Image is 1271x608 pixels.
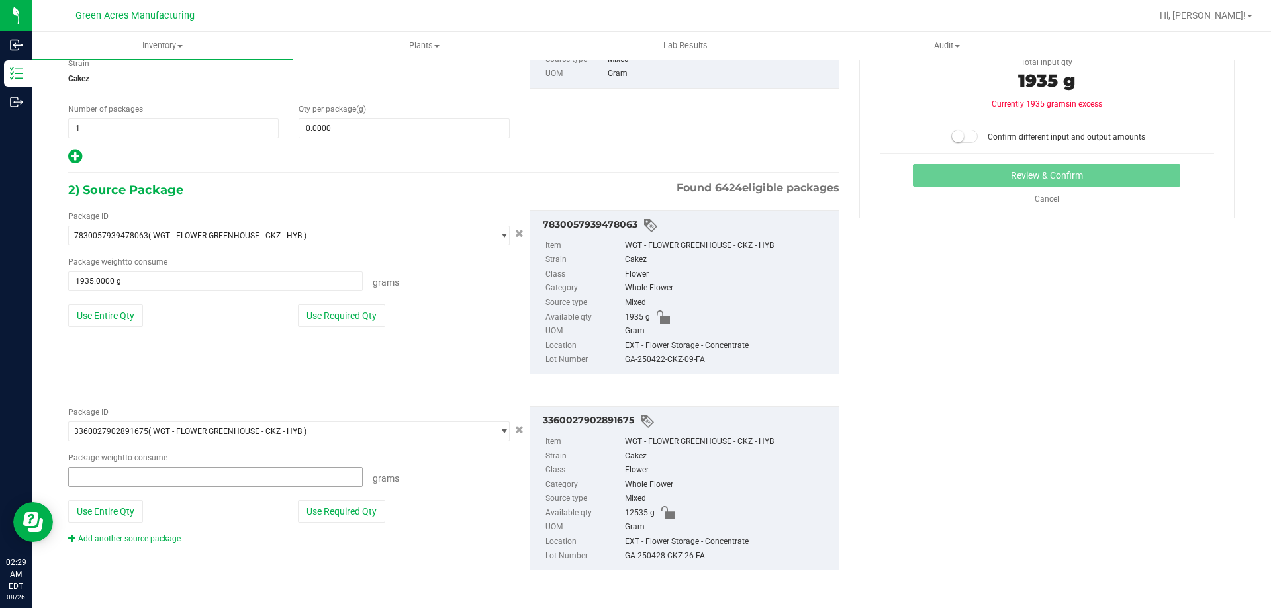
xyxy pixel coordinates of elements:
span: Package to consume [68,453,167,462]
span: 7830057939478063 [74,231,148,240]
input: 1 [69,119,278,138]
label: Class [545,267,622,282]
span: Package to consume [68,257,167,267]
label: Source type [545,492,622,506]
label: Source type [545,296,622,310]
div: WGT - FLOWER GREENHOUSE - CKZ - HYB [625,239,832,253]
div: EXT - Flower Storage - Concentrate [625,535,832,549]
label: Available qty [545,310,622,325]
button: Use Required Qty [298,304,385,327]
inline-svg: Outbound [10,95,23,109]
a: Plants [293,32,555,60]
span: Qty per package [299,105,366,114]
span: Package ID [68,212,109,221]
span: Hi, [PERSON_NAME]! [1160,10,1246,21]
span: Grams [373,277,399,288]
span: Total input qty [1021,58,1072,67]
input: 0.0000 g [69,468,362,486]
button: Use Entire Qty [68,304,143,327]
div: GA-250428-CKZ-26-FA [625,549,832,564]
span: ( WGT - FLOWER GREENHOUSE - CKZ - HYB ) [148,427,306,436]
a: Cancel [1035,195,1059,204]
span: weight [101,453,125,462]
div: 7830057939478063 [543,218,832,234]
span: Plants [294,40,554,52]
button: Review & Confirm [913,164,1180,187]
span: 1935 g [1018,70,1075,91]
button: Cancel button [511,420,528,439]
span: 1935 g [625,310,650,325]
span: select [493,422,509,441]
span: (g) [356,105,366,114]
label: Location [545,535,622,549]
span: weight [101,257,125,267]
label: UOM [545,67,605,81]
input: 1935.0000 g [69,272,362,290]
div: Whole Flower [625,478,832,492]
label: Lot Number [545,549,622,564]
span: Add new output [68,155,82,164]
iframe: Resource center [13,502,53,542]
a: Inventory [32,32,293,60]
inline-svg: Inbound [10,38,23,52]
div: Mixed [625,296,832,310]
label: Lot Number [545,353,622,367]
span: Grams [373,473,399,484]
span: 2) Source Package [68,180,183,200]
span: in excess [1070,99,1102,109]
div: Whole Flower [625,281,832,296]
span: Confirm different input and output amounts [988,132,1145,142]
div: EXT - Flower Storage - Concentrate [625,339,832,353]
div: GA-250422-CKZ-09-FA [625,353,832,367]
label: UOM [545,324,622,339]
span: Number of packages [68,105,143,114]
div: Gram [625,520,832,535]
label: UOM [545,520,622,535]
span: Cakez [68,69,510,89]
div: WGT - FLOWER GREENHOUSE - CKZ - HYB [625,435,832,449]
span: Inventory [32,40,293,52]
p: 08/26 [6,592,26,602]
label: Category [545,478,622,492]
a: Add another source package [68,534,181,543]
span: 12535 g [625,506,655,521]
label: Strain [545,449,622,464]
div: Gram [625,324,832,339]
button: Use Entire Qty [68,500,143,523]
div: Flower [625,463,832,478]
a: Audit [816,32,1078,60]
span: 6424 [715,181,742,194]
span: Currently 1935 grams [992,99,1102,109]
span: ( WGT - FLOWER GREENHOUSE - CKZ - HYB ) [148,231,306,240]
label: Available qty [545,506,622,521]
span: 3360027902891675 [74,427,148,436]
div: Cakez [625,449,832,464]
p: 02:29 AM EDT [6,556,26,592]
button: Cancel button [511,224,528,243]
span: select [493,226,509,245]
label: Location [545,339,622,353]
div: Cakez [625,253,832,267]
button: Use Required Qty [298,500,385,523]
label: Class [545,463,622,478]
div: Mixed [625,492,832,506]
label: Strain [545,253,622,267]
label: Item [545,435,622,449]
span: Lab Results [645,40,726,52]
div: Gram [608,67,831,81]
span: Green Acres Manufacturing [75,10,195,21]
a: Lab Results [555,32,816,60]
label: Item [545,239,622,253]
input: 0.0000 [299,119,508,138]
label: Strain [68,58,89,69]
div: 3360027902891675 [543,413,832,429]
span: Found eligible packages [677,180,839,196]
span: Audit [817,40,1077,52]
div: Flower [625,267,832,282]
inline-svg: Inventory [10,67,23,80]
label: Category [545,281,622,296]
span: Package ID [68,408,109,417]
